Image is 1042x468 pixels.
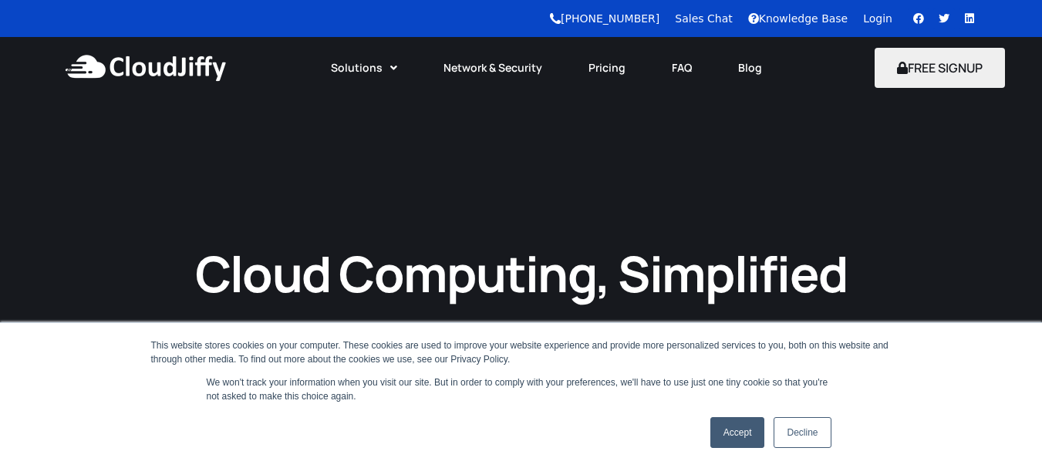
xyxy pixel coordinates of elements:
div: This website stores cookies on your computer. These cookies are used to improve your website expe... [151,338,892,366]
a: Login [863,12,892,25]
a: Blog [715,51,785,85]
p: Get 14 days free trial. No credit card required! [309,321,733,339]
a: Knowledge Base [748,12,848,25]
a: Pricing [565,51,649,85]
a: FREE SIGNUP [875,59,1005,76]
h1: Cloud Computing, Simplified [174,241,868,305]
a: Accept [710,417,765,448]
a: Sales Chat [675,12,732,25]
a: Solutions [308,51,420,85]
a: Decline [774,417,831,448]
a: FAQ [649,51,715,85]
a: Network & Security [420,51,565,85]
a: [PHONE_NUMBER] [550,12,659,25]
button: FREE SIGNUP [875,48,1005,88]
p: We won't track your information when you visit our site. But in order to comply with your prefere... [207,375,836,403]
